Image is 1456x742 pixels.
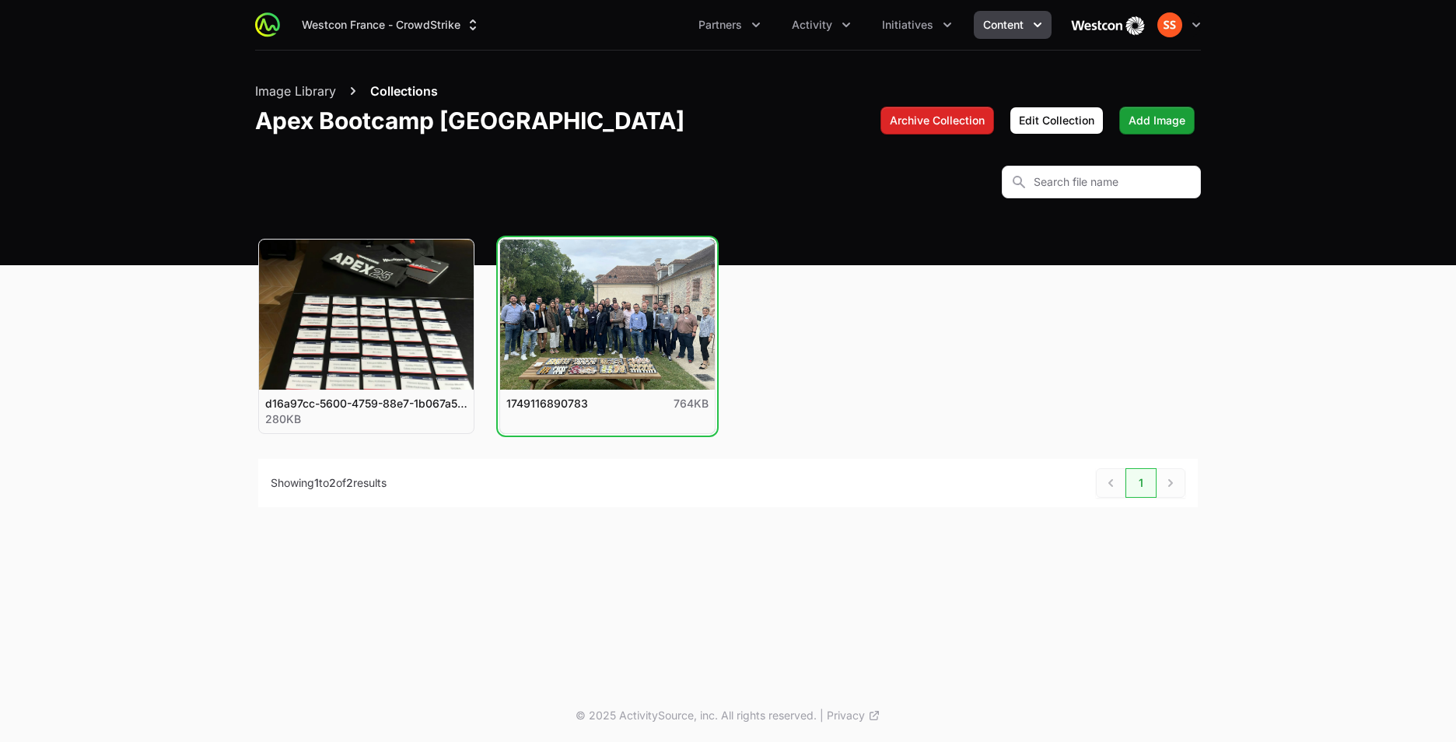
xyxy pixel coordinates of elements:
img: Westcon France [1070,9,1145,40]
button: Content [974,11,1052,39]
div: Initiatives menu [873,11,961,39]
span: Initiatives [882,17,933,33]
button: Westcon France - CrowdStrike [292,11,490,39]
span: 2 [329,476,336,489]
span: Partners [698,17,742,33]
div: Content menu [974,11,1052,39]
span: | [820,708,824,723]
span: 2 [346,476,353,489]
span: Add Image [1129,111,1185,130]
a: 1 [1125,468,1157,498]
span: Activity [792,17,832,33]
span: Edit Collection [1019,111,1094,130]
button: Image Library [255,82,336,100]
span: Archive Collection [890,111,985,130]
button: Partners [689,11,770,39]
div: Supplier switch menu [292,11,490,39]
button: Archive Collection [880,107,994,135]
button: Activity [782,11,860,39]
div: Partners menu [689,11,770,39]
div: Primary actions [880,107,1195,135]
button: Edit Collection [1010,107,1104,135]
h1: Apex Bootcamp [GEOGRAPHIC_DATA] [255,107,684,135]
span: Content [983,17,1024,33]
a: Privacy [827,708,880,723]
button: Collections [370,82,438,100]
button: Initiatives [873,11,961,39]
p: © 2025 ActivitySource, inc. All rights reserved. [576,708,817,723]
img: ActivitySource [255,12,280,37]
img: Saruka Sothirasa [1157,12,1182,37]
span: 1 [314,476,319,489]
button: Add Image [1119,107,1195,135]
div: Activity menu [782,11,860,39]
div: Main navigation [280,11,1052,39]
p: Showing to of results [271,475,387,491]
input: Search file name [1002,166,1201,198]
